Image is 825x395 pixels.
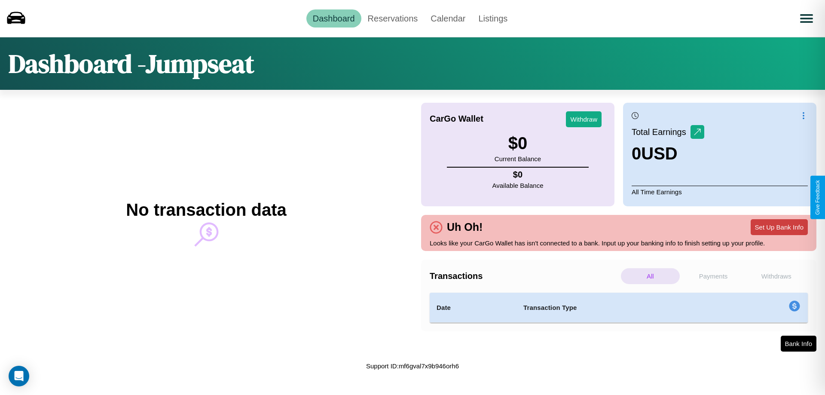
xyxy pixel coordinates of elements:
[443,221,487,233] h4: Uh Oh!
[437,303,510,313] h4: Date
[794,6,819,31] button: Open menu
[523,303,718,313] h4: Transaction Type
[632,144,704,163] h3: 0 USD
[361,9,425,28] a: Reservations
[632,186,808,198] p: All Time Earnings
[566,111,602,127] button: Withdraw
[126,200,286,220] h2: No transaction data
[306,9,361,28] a: Dashboard
[495,153,541,165] p: Current Balance
[815,180,821,215] div: Give Feedback
[430,114,483,124] h4: CarGo Wallet
[366,360,459,372] p: Support ID: mf6gval7x9b946orh6
[424,9,472,28] a: Calendar
[430,293,808,323] table: simple table
[9,46,254,81] h1: Dashboard - Jumpseat
[781,336,816,352] button: Bank Info
[472,9,514,28] a: Listings
[632,124,691,140] p: Total Earnings
[621,268,680,284] p: All
[492,170,544,180] h4: $ 0
[430,271,619,281] h4: Transactions
[9,366,29,386] div: Open Intercom Messenger
[684,268,743,284] p: Payments
[495,134,541,153] h3: $ 0
[430,237,808,249] p: Looks like your CarGo Wallet has isn't connected to a bank. Input up your banking info to finish ...
[492,180,544,191] p: Available Balance
[751,219,808,235] button: Set Up Bank Info
[747,268,806,284] p: Withdraws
